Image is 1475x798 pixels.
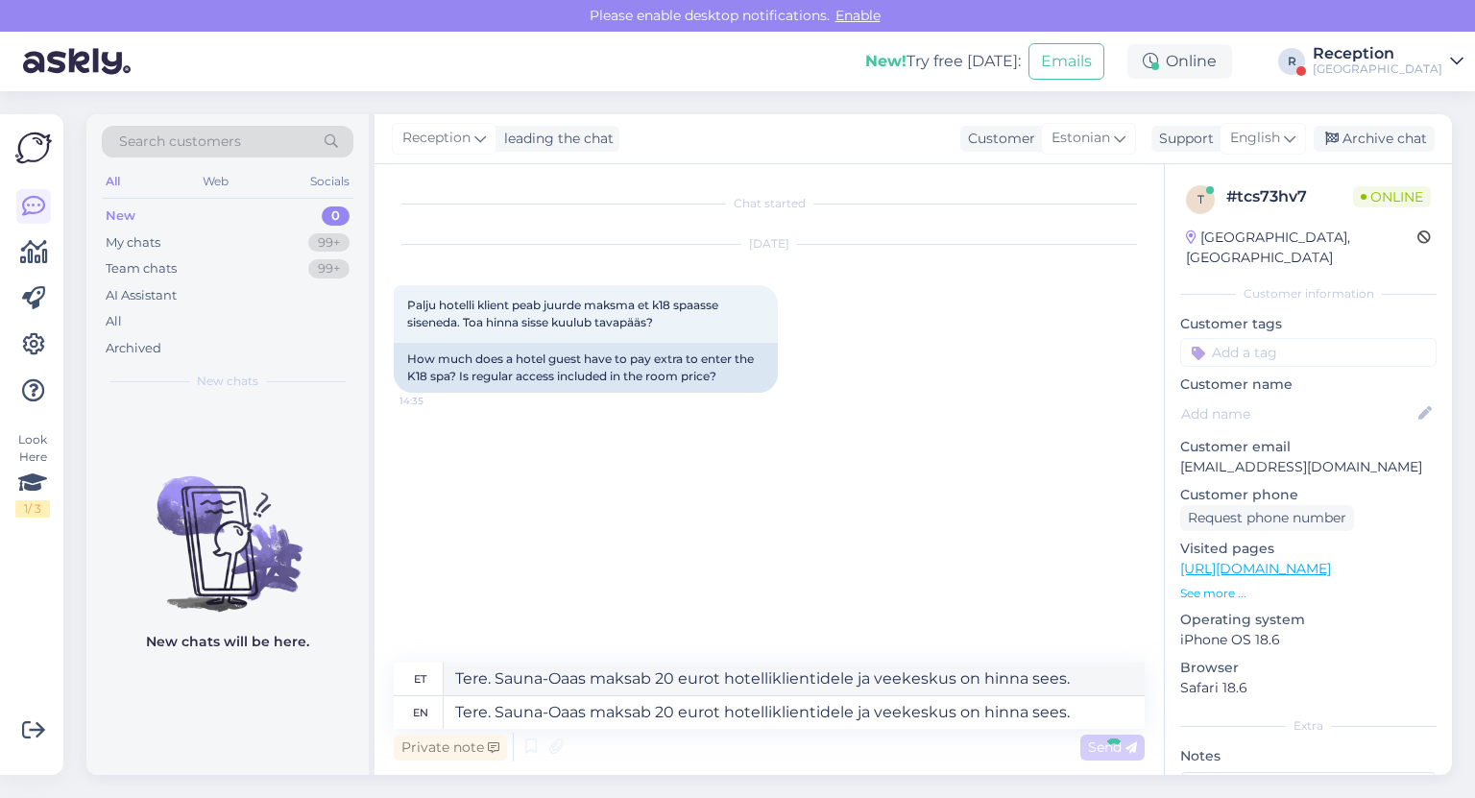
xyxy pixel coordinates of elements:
[1313,61,1442,77] div: [GEOGRAPHIC_DATA]
[865,52,907,70] b: New!
[496,129,614,149] div: leading the chat
[1313,46,1463,77] a: Reception[GEOGRAPHIC_DATA]
[1180,630,1437,650] p: iPhone OS 18.6
[1226,185,1353,208] div: # tcs73hv7
[106,339,161,358] div: Archived
[1180,285,1437,302] div: Customer information
[1180,505,1354,531] div: Request phone number
[1278,48,1305,75] div: R
[15,500,50,518] div: 1 / 3
[308,259,350,278] div: 99+
[15,130,52,166] img: Askly Logo
[865,50,1021,73] div: Try free [DATE]:
[407,298,721,329] span: Palju hotelli klient peab juurde maksma et k18 spaasse siseneda. Toa hinna sisse kuulub tavapääs?
[15,431,50,518] div: Look Here
[306,169,353,194] div: Socials
[960,129,1035,149] div: Customer
[1180,539,1437,559] p: Visited pages
[102,169,124,194] div: All
[1180,437,1437,457] p: Customer email
[1230,128,1280,149] span: English
[1127,44,1232,79] div: Online
[106,259,177,278] div: Team chats
[146,632,309,652] p: New chats will be here.
[1028,43,1104,80] button: Emails
[1186,228,1417,268] div: [GEOGRAPHIC_DATA], [GEOGRAPHIC_DATA]
[106,206,135,226] div: New
[106,312,122,331] div: All
[1180,338,1437,367] input: Add a tag
[1197,192,1204,206] span: t
[830,7,886,24] span: Enable
[1313,46,1442,61] div: Reception
[1181,403,1415,424] input: Add name
[1180,610,1437,630] p: Operating system
[1180,658,1437,678] p: Browser
[394,235,1145,253] div: [DATE]
[1180,560,1331,577] a: [URL][DOMAIN_NAME]
[1180,585,1437,602] p: See more ...
[1314,126,1435,152] div: Archive chat
[1180,314,1437,334] p: Customer tags
[197,373,258,390] span: New chats
[119,132,241,152] span: Search customers
[1151,129,1214,149] div: Support
[1180,485,1437,505] p: Customer phone
[86,442,369,615] img: No chats
[394,195,1145,212] div: Chat started
[1180,375,1437,395] p: Customer name
[399,394,472,408] span: 14:35
[106,286,177,305] div: AI Assistant
[1180,678,1437,698] p: Safari 18.6
[1180,746,1437,766] p: Notes
[1353,186,1431,207] span: Online
[1052,128,1110,149] span: Estonian
[1180,457,1437,477] p: [EMAIL_ADDRESS][DOMAIN_NAME]
[394,343,778,393] div: How much does a hotel guest have to pay extra to enter the K18 spa? Is regular access included in...
[1180,717,1437,735] div: Extra
[402,128,471,149] span: Reception
[106,233,160,253] div: My chats
[199,169,232,194] div: Web
[322,206,350,226] div: 0
[308,233,350,253] div: 99+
